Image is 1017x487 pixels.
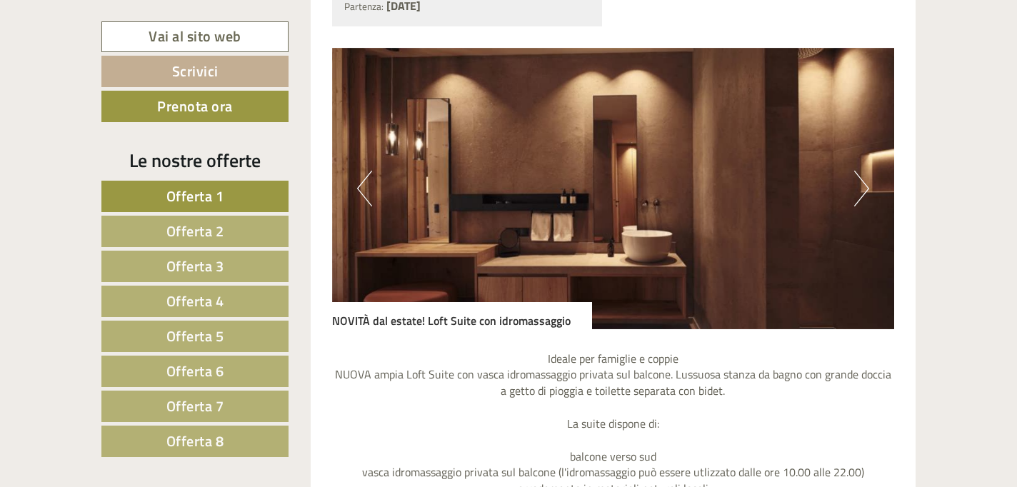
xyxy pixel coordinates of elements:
[166,325,224,347] span: Offerta 5
[101,91,289,122] a: Prenota ora
[166,430,224,452] span: Offerta 8
[166,360,224,382] span: Offerta 6
[101,21,289,52] a: Vai al sito web
[101,147,289,174] div: Le nostre offerte
[166,290,224,312] span: Offerta 4
[166,220,224,242] span: Offerta 2
[332,302,592,329] div: NOVITÀ dal estate! Loft Suite con idromassaggio
[357,171,372,206] button: Previous
[101,56,289,87] a: Scrivici
[332,48,895,329] img: image
[166,255,224,277] span: Offerta 3
[166,185,224,207] span: Offerta 1
[166,395,224,417] span: Offerta 7
[854,171,869,206] button: Next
